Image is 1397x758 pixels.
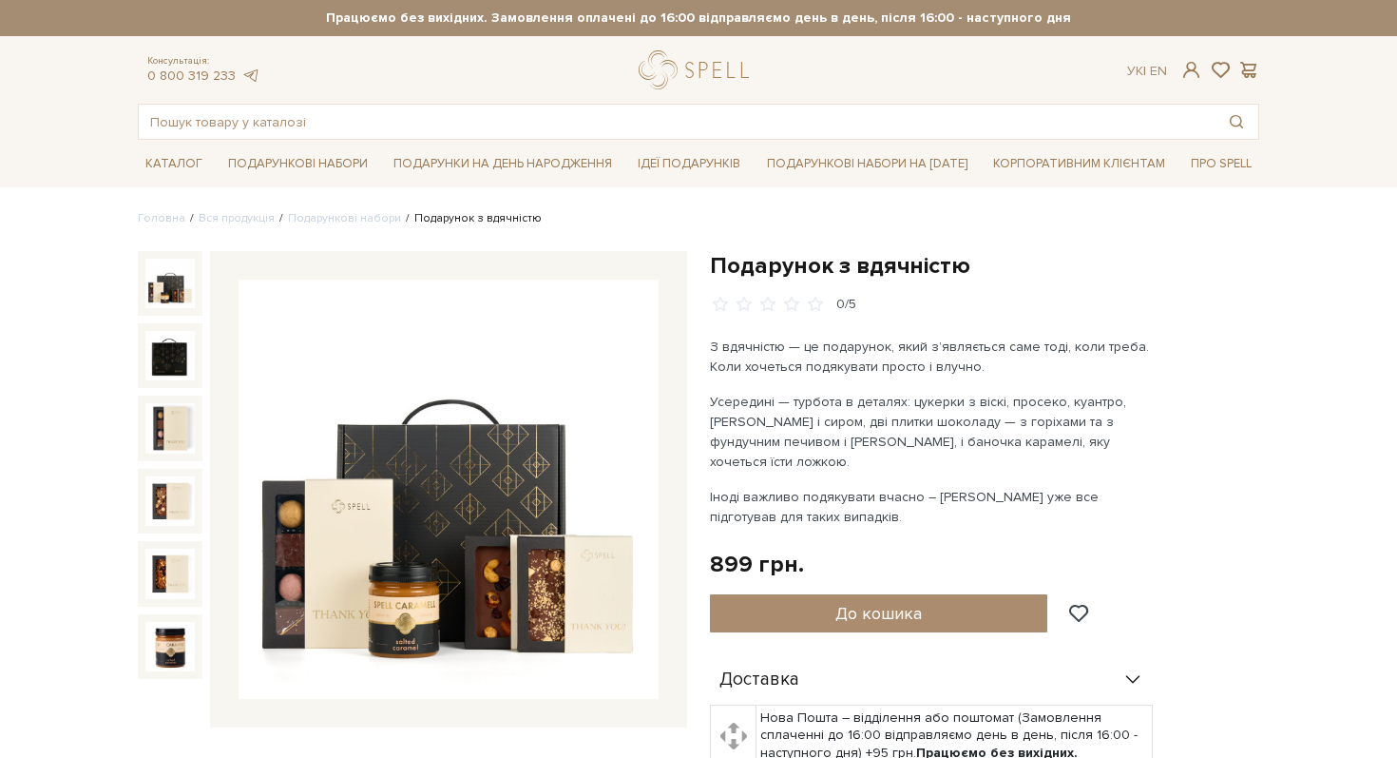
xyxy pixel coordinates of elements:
a: Корпоративним клієнтам [986,147,1173,180]
button: До кошика [710,594,1047,632]
p: Усередині — турбота в деталях: цукерки з віскі, просеко, куантро, [PERSON_NAME] і сиром, дві плит... [710,392,1156,472]
span: До кошика [835,603,922,624]
div: 0/5 [836,296,856,314]
div: 899 грн. [710,550,804,579]
a: Ідеї подарунків [630,149,748,179]
p: Іноді важливо подякувати вчасно – [PERSON_NAME] уже все підготував для таких випадків. [710,487,1156,527]
input: Пошук товару у каталозі [139,105,1215,139]
a: logo [639,50,757,89]
img: Подарунок з вдячністю [145,403,195,453]
img: Подарунок з вдячністю [239,280,659,700]
a: Подарунки на День народження [386,149,620,179]
div: Ук [1127,63,1167,80]
span: Консультація: [147,55,259,68]
a: Подарункові набори на [DATE] [759,147,975,180]
img: Подарунок з вдячністю [145,331,195,380]
h1: Подарунок з вдячністю [710,251,1259,281]
a: Подарункові набори [288,211,401,225]
img: Подарунок з вдячністю [145,259,195,308]
img: Подарунок з вдячністю [145,549,195,598]
strong: Працюємо без вихідних. Замовлення оплачені до 16:00 відправляємо день в день, після 16:00 - насту... [138,10,1259,27]
img: Подарунок з вдячністю [145,476,195,526]
a: Про Spell [1183,149,1259,179]
span: | [1143,63,1146,79]
img: Подарунок з вдячністю [145,622,195,671]
button: Пошук товару у каталозі [1215,105,1258,139]
a: Подарункові набори [220,149,375,179]
p: З вдячністю — це подарунок, який зʼявляється саме тоді, коли треба. Коли хочеться подякувати прос... [710,337,1156,377]
a: En [1150,63,1167,79]
a: Вся продукція [199,211,275,225]
a: telegram [240,68,259,84]
a: Каталог [138,149,210,179]
li: Подарунок з вдячністю [401,210,542,227]
a: Головна [138,211,185,225]
a: 0 800 319 233 [147,68,236,84]
span: Доставка [719,671,799,689]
